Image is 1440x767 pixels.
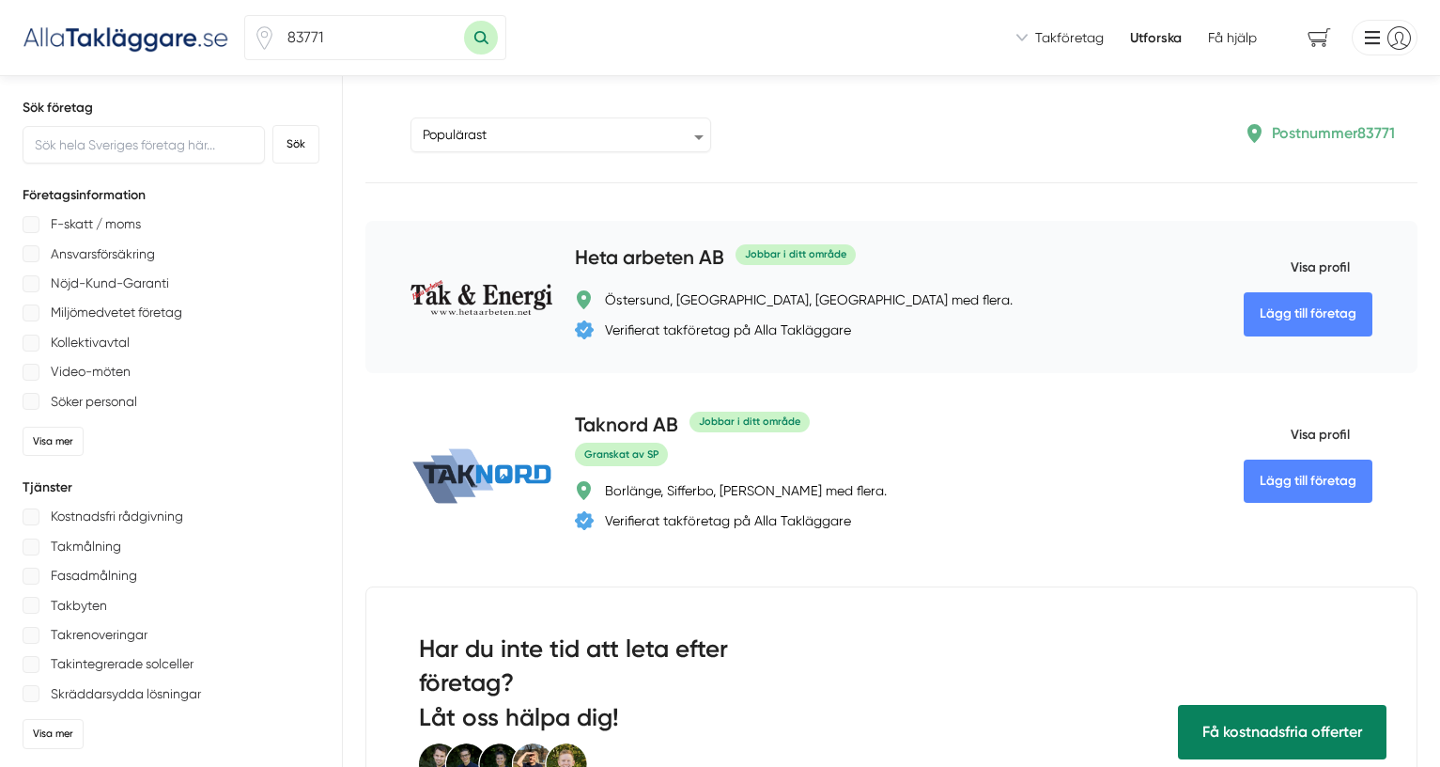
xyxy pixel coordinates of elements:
[735,244,856,264] div: Jobbar i ditt område
[410,280,552,315] img: Heta arbeten AB
[23,478,319,497] h5: Tjänster
[575,243,724,274] h4: Heta arbeten AB
[51,564,137,587] p: Fasadmålning
[605,290,1013,309] div: Östersund, [GEOGRAPHIC_DATA], [GEOGRAPHIC_DATA] med flera.
[51,360,131,383] p: Video-möten
[410,447,552,505] img: Taknord AB
[51,331,130,354] p: Kollektivavtal
[51,505,183,528] p: Kostnadsfri rådgivning
[51,535,121,558] p: Takmålning
[23,427,84,456] div: Visa mer
[1244,460,1372,503] : Lägg till företag
[605,321,851,339] div: Verifierat takföretag på Alla Takläggare
[23,719,84,748] div: Visa mer
[23,126,265,164] input: Sök hela Sveriges företag här...
[605,481,887,500] div: Borlänge, Sifferbo, [PERSON_NAME] med flera.
[689,412,810,431] div: Jobbar i ditt område
[51,301,182,324] p: Miljömedvetet företag
[1130,28,1182,47] a: Utforska
[464,21,498,55] button: Sök med postnummer
[1208,28,1257,47] span: Få hjälp
[51,390,137,414] p: Söker personal
[51,682,201,706] p: Skräddarsydda lösningar
[253,26,276,50] span: Klicka för att använda din position.
[1272,121,1395,145] p: Postnummer 83771
[51,243,155,266] p: Ansvarsförsäkring
[605,511,851,530] div: Verifierat takföretag på Alla Takläggare
[51,272,169,295] p: Nöjd-Kund-Garanti
[1294,22,1344,55] span: navigation-cart
[23,22,229,53] img: Alla Takläggare
[575,411,678,442] h4: Taknord AB
[51,594,107,618] p: Takbyten
[575,443,668,466] span: Granskat av SP
[51,652,194,676] p: Takintegrerade solceller
[51,212,141,236] p: F-skatt / moms
[1244,411,1350,460] span: Visa profil
[253,26,276,50] svg: Pin / Karta
[1244,243,1350,292] span: Visa profil
[419,633,828,743] h2: Har du inte tid att leta efter företag? Låt oss hälpa dig!
[1178,705,1386,759] span: Få hjälp
[276,16,464,59] input: Skriv ditt postnummer
[51,623,147,647] p: Takrenoveringar
[23,99,319,117] h5: Sök företag
[1035,28,1104,47] span: Takföretag
[1244,292,1372,336] : Lägg till företag
[272,125,319,164] button: Sök
[23,186,319,205] h5: Företagsinformation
